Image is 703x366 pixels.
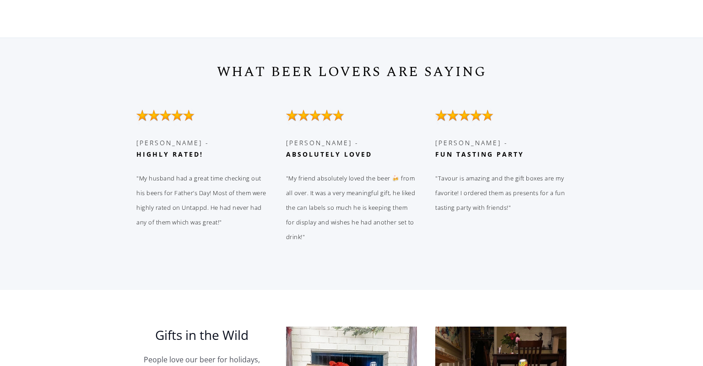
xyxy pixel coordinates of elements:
[435,171,567,215] p: "Tavour is amazing and the gift boxes are my favorite! I ordered them as presents for a fun tasti...
[136,150,203,158] strong: Highly rated!
[286,171,417,244] p: "My friend absolutely loved the beer 🍻 from all over. It was a very meaningful gift, he liked the...
[136,171,268,229] p: "My husband had a great time checking out his beers for Father’s Day! Most of them were highly ra...
[136,61,567,83] h1: WHAT BEER LOVERS ARE SAYING
[136,137,274,160] h3: [PERSON_NAME] - ‍
[155,327,249,343] h3: Gifts in the Wild
[435,150,524,158] strong: fun tasting party
[286,137,424,160] h3: [PERSON_NAME] -
[286,150,372,158] strong: absolutely loved
[435,137,573,160] h3: [PERSON_NAME] -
